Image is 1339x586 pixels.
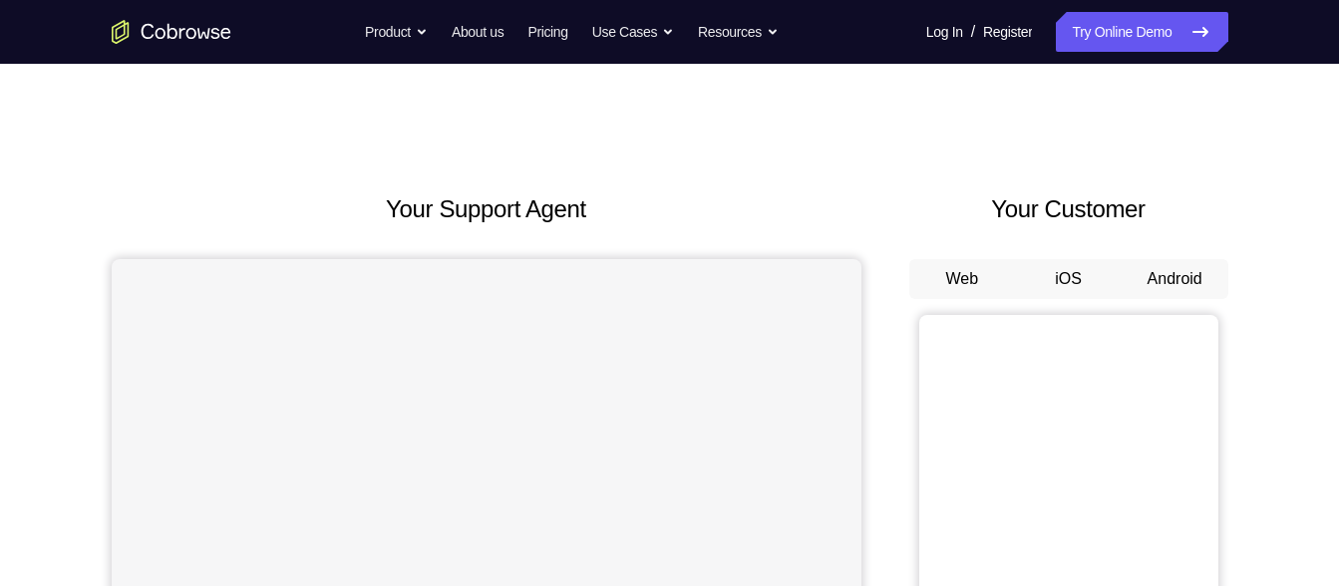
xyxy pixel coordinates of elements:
[926,12,963,52] a: Log In
[909,191,1228,227] h2: Your Customer
[527,12,567,52] a: Pricing
[698,12,779,52] button: Resources
[971,20,975,44] span: /
[365,12,428,52] button: Product
[112,20,231,44] a: Go to the home page
[112,191,861,227] h2: Your Support Agent
[983,12,1032,52] a: Register
[1122,259,1228,299] button: Android
[452,12,503,52] a: About us
[1056,12,1227,52] a: Try Online Demo
[592,12,674,52] button: Use Cases
[909,259,1016,299] button: Web
[1015,259,1122,299] button: iOS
